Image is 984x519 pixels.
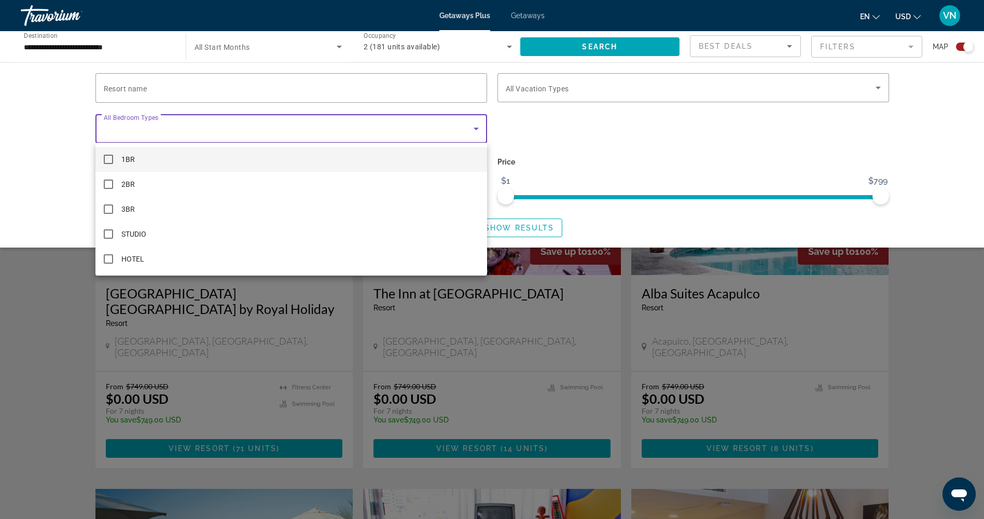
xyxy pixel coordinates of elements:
iframe: Button to launch messaging window [943,477,976,511]
span: 2BR [121,178,135,190]
span: 1BR [121,153,135,166]
span: HOTEL [121,253,144,265]
span: 3BR [121,203,135,215]
span: STUDIO [121,228,146,240]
